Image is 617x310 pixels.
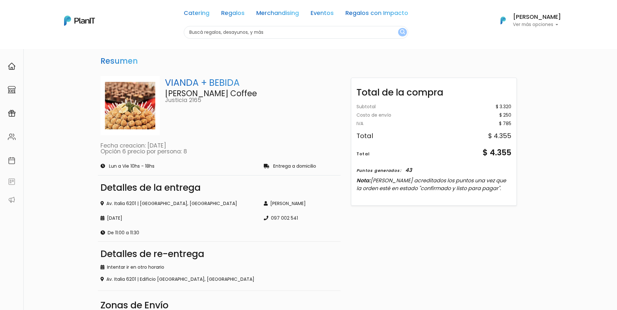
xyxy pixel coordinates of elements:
[101,264,338,271] div: Intentar ir en otro horario
[8,62,16,70] img: home-e721727adea9d79c4d83392d1f703f7f8bce08238fde08b1acbfd93340b81755.svg
[513,22,561,27] p: Ver más opciones
[356,151,370,157] div: Total
[488,132,511,139] div: $ 4.355
[64,16,95,26] img: PlanIt Logo
[351,81,516,99] div: Total de la compra
[8,110,16,117] img: campaigns-02234683943229c281be62815700db0a1741e53638e28bf9629b52c665b00959.svg
[311,10,334,18] a: Eventos
[184,26,408,39] input: Buscá regalos, desayunos, y más
[101,143,338,149] p: Fecha creacion: [DATE]
[101,76,160,136] img: Dise%C3%B1o_sin_t%C3%ADtulo_-_2025-01-21T123124.833.png
[356,121,363,126] div: IVA
[8,86,16,94] img: marketplace-4ceaa7011d94191e9ded77b95e3339b90024bf715f7c57f8cf31f2d8c509eaba.svg
[165,97,338,103] p: Justicia 2165
[101,183,338,192] div: Detalles de la entrega
[165,76,338,90] p: VIANDA + BEBIDA
[221,10,245,18] a: Regalos
[8,178,16,186] img: feedback-78b5a0c8f98aac82b08bfc38622c3050aee476f2c9584af64705fc4e61158814.svg
[356,132,373,139] div: Total
[496,13,510,28] img: PlanIt Logo
[356,176,511,192] p: Nota:
[356,167,401,173] div: Puntos generados:
[101,229,256,236] div: De 11:00 a 11:30
[256,10,299,18] a: Merchandising
[184,10,209,18] a: Catering
[356,105,376,109] div: Subtotal
[356,113,391,117] div: Costo de envío
[499,121,511,126] div: $ 785
[264,215,338,222] div: 097 002 541
[400,29,405,35] img: search_button-432b6d5273f82d61273b3651a40e1bd1b912527efae98b1b7a1b2c0702e16a8d.svg
[356,176,506,192] span: [PERSON_NAME] acreditados los puntos una vez que la orden esté en estado "confirmado y listo para...
[405,166,412,174] div: 43
[492,12,561,29] button: PlanIt Logo [PERSON_NAME] Ver más opciones
[101,200,256,207] div: Av. Italia 6201 | [GEOGRAPHIC_DATA], [GEOGRAPHIC_DATA]
[499,113,511,117] div: $ 250
[496,105,511,109] div: $ 3.320
[483,147,511,158] div: $ 4.355
[8,157,16,164] img: calendar-87d922413cdce8b2cf7b7f5f62616a5cf9e4887200fb71536465627b3292af00.svg
[8,196,16,204] img: partners-52edf745621dab592f3b2c58e3bca9d71375a7ef29c3b500c9f145b62cc070d4.svg
[101,250,338,259] div: Detalles de re-entrega
[109,164,154,169] p: Lun a Vie 10hs - 18hs
[101,215,256,222] div: [DATE]
[101,148,187,155] a: Opción 6 precio por persona: 8
[264,200,338,207] div: [PERSON_NAME]
[273,164,316,169] p: Entrega a domicilio
[98,54,141,69] h3: Resumen
[101,276,338,283] div: Av. Italia 6201 | Edificio [GEOGRAPHIC_DATA], [GEOGRAPHIC_DATA]
[8,133,16,141] img: people-662611757002400ad9ed0e3c099ab2801c6687ba6c219adb57efc949bc21e19d.svg
[513,14,561,20] h6: [PERSON_NAME]
[165,90,338,97] p: [PERSON_NAME] Coffee
[345,10,408,18] a: Regalos con Impacto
